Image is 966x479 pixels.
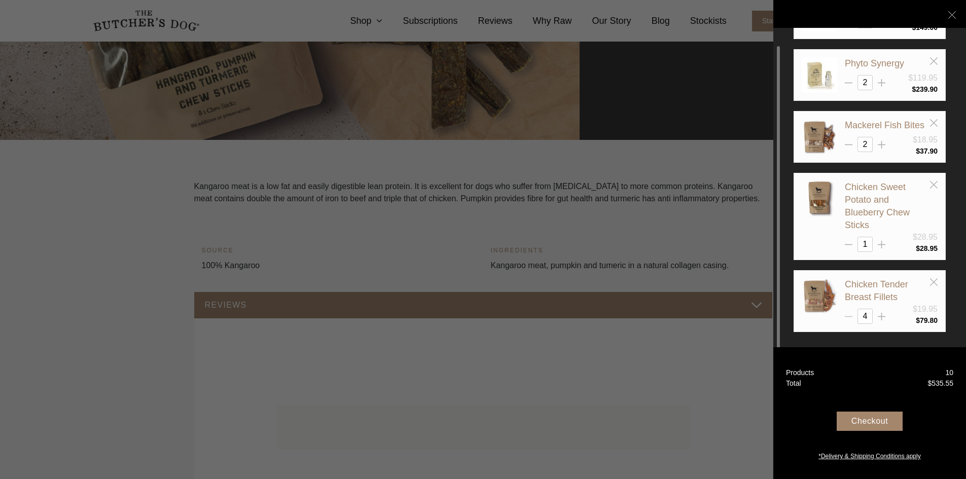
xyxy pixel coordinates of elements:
[916,316,920,324] span: $
[773,449,966,461] a: *Delivery & Shipping Conditions apply
[927,379,932,387] span: $
[913,134,938,146] div: $18.95
[908,72,938,84] div: $119.95
[913,231,938,243] div: $28.95
[916,147,938,155] bdi: 37.90
[912,85,938,93] bdi: 239.90
[845,182,910,230] a: Chicken Sweet Potato and Blueberry Chew Sticks
[916,316,938,324] bdi: 79.80
[916,147,920,155] span: $
[802,119,837,155] img: Mackerel Fish Bites
[845,279,908,302] a: Chicken Tender Breast Fillets
[916,244,938,252] bdi: 28.95
[802,57,837,93] img: Phyto Synergy
[837,412,903,431] div: Checkout
[786,378,801,389] div: Total
[802,278,837,314] img: Chicken Tender Breast Fillets
[913,303,938,315] div: $19.95
[845,58,904,68] a: Phyto Synergy
[773,347,966,479] a: Products 10 Total $535.55 Checkout
[786,367,814,378] div: Products
[802,181,837,216] img: Chicken Sweet Potato and Blueberry Chew Sticks
[945,367,953,378] div: 10
[927,379,953,387] bdi: 535.55
[845,120,924,130] a: Mackerel Fish Bites
[916,244,920,252] span: $
[912,85,916,93] span: $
